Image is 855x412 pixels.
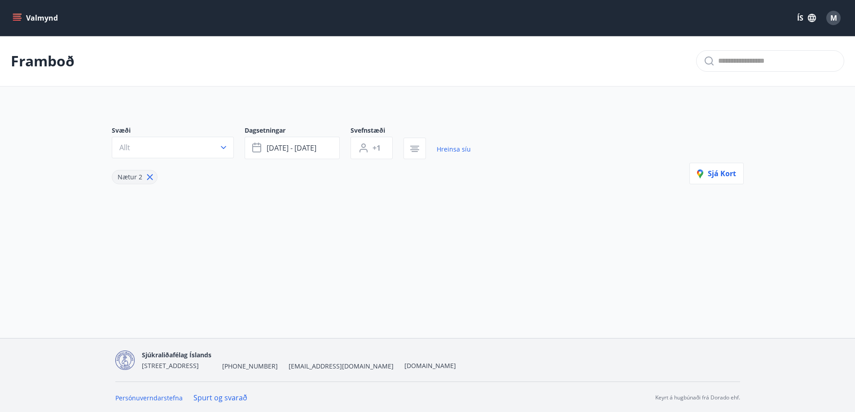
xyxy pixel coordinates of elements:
[112,126,245,137] span: Svæði
[689,163,744,184] button: Sjá kort
[115,394,183,402] a: Persónuverndarstefna
[697,169,736,178] span: Sjá kort
[267,143,316,153] span: [DATE] - [DATE]
[11,51,75,71] p: Framboð
[792,10,821,26] button: ÍS
[142,361,199,370] span: [STREET_ADDRESS]
[222,362,278,371] span: [PHONE_NUMBER]
[118,173,142,181] span: Nætur 2
[11,10,61,26] button: menu
[351,126,403,137] span: Svefnstæði
[193,393,247,403] a: Spurt og svarað
[437,139,471,159] a: Hreinsa síu
[823,7,844,29] button: M
[655,394,740,402] p: Keyrt á hugbúnaði frá Dorado ehf.
[245,126,351,137] span: Dagsetningar
[119,143,130,152] span: Allt
[112,170,158,184] div: Nætur 2
[115,351,135,370] img: d7T4au2pYIU9thVz4WmmUT9xvMNnFvdnscGDOPEg.png
[245,137,340,159] button: [DATE] - [DATE]
[289,362,394,371] span: [EMAIL_ADDRESS][DOMAIN_NAME]
[373,143,381,153] span: +1
[351,137,393,159] button: +1
[112,137,234,158] button: Allt
[830,13,837,23] span: M
[404,361,456,370] a: [DOMAIN_NAME]
[142,351,211,359] span: Sjúkraliðafélag Íslands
